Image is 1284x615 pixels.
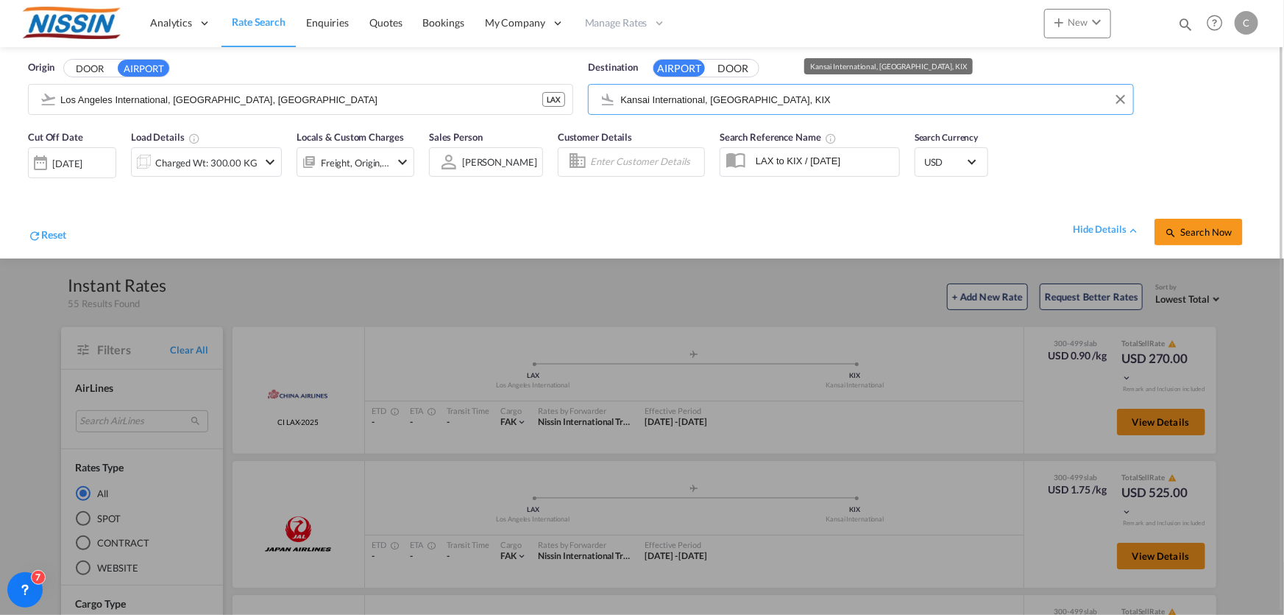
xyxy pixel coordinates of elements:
[131,131,200,143] span: Load Details
[825,133,837,144] md-icon: Your search will be saved by the below given name
[28,60,54,75] span: Origin
[542,92,566,107] div: LAX
[558,131,632,143] span: Customer Details
[1177,16,1193,38] div: icon-magnify
[748,150,899,172] input: Search Reference Name
[41,228,66,241] span: Reset
[369,16,402,29] span: Quotes
[720,131,837,143] span: Search Reference Name
[60,88,542,110] input: Search by Airport
[1154,219,1243,245] button: icon-magnifySearch Now
[188,133,200,144] md-icon: Chargeable Weight
[29,85,572,114] md-input-container: Los Angeles International, Los Angeles, LAX
[1202,10,1235,37] div: Help
[1073,222,1140,237] div: hide detailsicon-chevron-up
[52,157,82,170] div: [DATE]
[924,155,965,169] span: USD
[1235,11,1258,35] div: C
[306,16,349,29] span: Enquiries
[589,85,1132,114] md-input-container: Kansai International, Osaka, KIX
[28,228,66,245] div: icon-refreshReset
[28,147,116,178] div: [DATE]
[707,60,759,77] button: DOOR
[1165,226,1232,238] span: icon-magnifySearch Now
[155,152,258,173] div: Charged Wt: 300.00 KG
[461,151,539,172] md-select: Sales Person: Chikako Isawa
[261,153,279,171] md-icon: icon-chevron-down
[485,15,545,30] span: My Company
[588,60,638,75] span: Destination
[1088,13,1105,31] md-icon: icon-chevron-down
[394,153,411,171] md-icon: icon-chevron-down
[1165,227,1177,239] md-icon: icon-magnify
[297,147,414,177] div: Freight Origin Destinationicon-chevron-down
[118,60,169,77] button: AIRPORT
[620,88,1125,110] input: Search by Airport
[915,132,979,143] span: Search Currency
[64,60,116,77] button: DOOR
[1050,16,1105,28] span: New
[462,156,537,168] div: [PERSON_NAME]
[28,176,39,196] md-datepicker: Select
[590,151,700,173] input: Enter Customer Details
[1177,16,1193,32] md-icon: icon-magnify
[1127,224,1140,237] md-icon: icon-chevron-up
[923,151,980,172] md-select: Select Currency: $ USDUnited States Dollar
[28,229,41,242] md-icon: icon-refresh
[22,7,121,40] img: 485da9108dca11f0a63a77e390b9b49c.jpg
[1044,9,1111,38] button: icon-plus 400-fgNewicon-chevron-down
[429,131,483,143] span: Sales Person
[653,60,705,77] button: AIRPORT
[321,152,390,173] div: Freight Origin Destination
[1050,13,1068,31] md-icon: icon-plus 400-fg
[810,58,967,74] div: Kansai International, [GEOGRAPHIC_DATA], KIX
[28,131,83,143] span: Cut Off Date
[232,15,285,28] span: Rate Search
[585,15,648,30] span: Manage Rates
[423,16,464,29] span: Bookings
[1110,88,1132,110] button: Clear Input
[150,15,192,30] span: Analytics
[131,147,282,177] div: Charged Wt: 300.00 KGicon-chevron-down
[297,131,404,143] span: Locals & Custom Charges
[1202,10,1227,35] span: Help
